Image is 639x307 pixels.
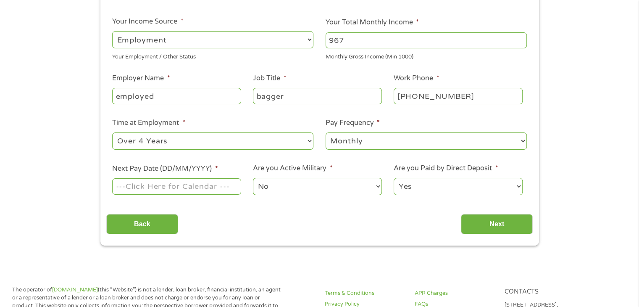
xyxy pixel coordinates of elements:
[394,88,522,104] input: (231) 754-4010
[326,50,527,61] div: Monthly Gross Income (Min 1000)
[394,74,439,83] label: Work Phone
[112,119,185,127] label: Time at Employment
[112,178,241,194] input: ---Click Here for Calendar ---
[325,289,405,297] a: Terms & Conditions
[504,288,584,296] h4: Contacts
[253,164,332,173] label: Are you Active Military
[112,17,183,26] label: Your Income Source
[112,74,170,83] label: Employer Name
[415,289,494,297] a: APR Charges
[106,214,178,235] input: Back
[112,50,313,61] div: Your Employment / Other Status
[461,214,533,235] input: Next
[326,32,527,48] input: 1800
[52,286,98,293] a: [DOMAIN_NAME]
[112,164,218,173] label: Next Pay Date (DD/MM/YYYY)
[253,74,286,83] label: Job Title
[394,164,498,173] label: Are you Paid by Direct Deposit
[326,18,419,27] label: Your Total Monthly Income
[253,88,381,104] input: Cashier
[326,119,380,127] label: Pay Frequency
[112,88,241,104] input: Walmart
